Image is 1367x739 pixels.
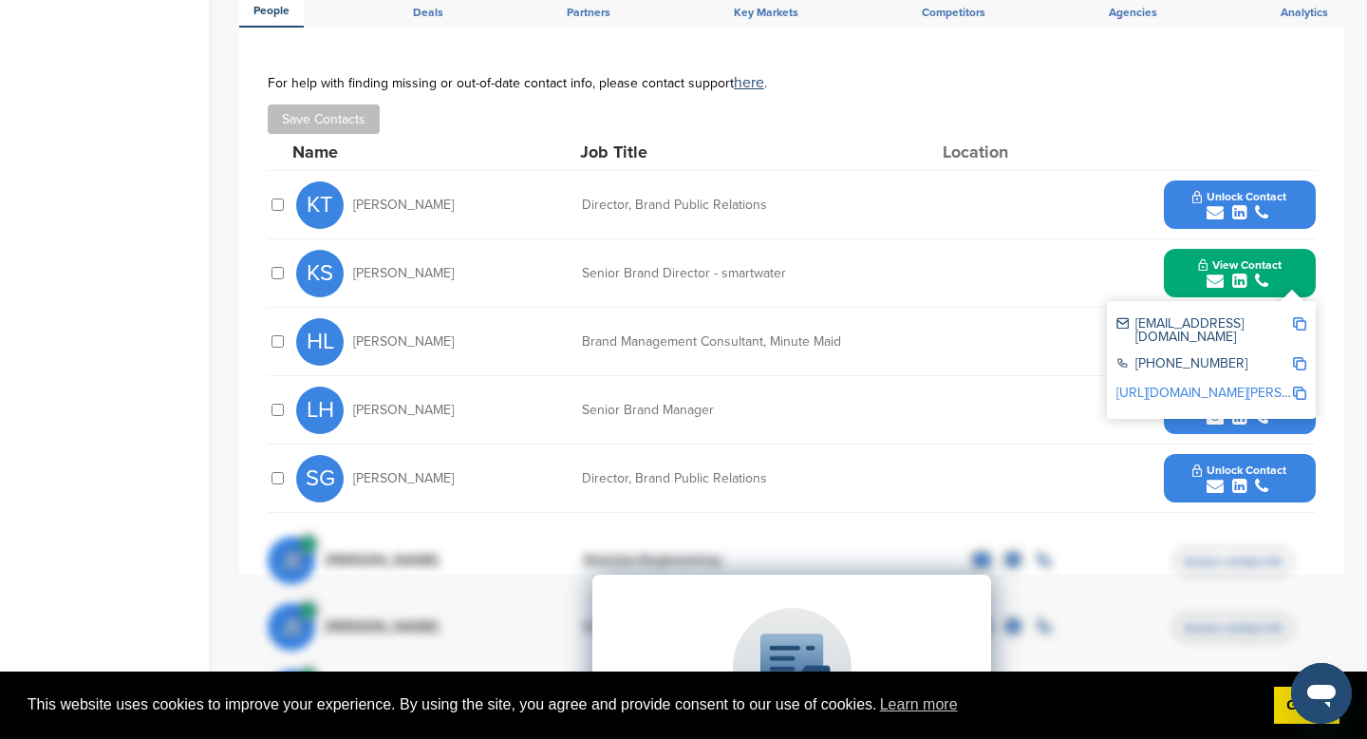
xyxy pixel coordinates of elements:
[292,143,501,161] div: Name
[1293,387,1306,400] img: Copy
[28,691,1259,719] span: This website uses cookies to improve your experience. By using the site, you agree and provide co...
[268,104,380,134] button: Save Contacts
[567,7,610,18] span: Partners
[734,73,764,92] a: here
[1109,7,1157,18] span: Agencies
[922,7,985,18] span: Competitors
[296,250,344,297] span: KS
[1170,450,1309,507] button: Unlock Contact
[1281,7,1328,18] span: Analytics
[353,404,454,417] span: [PERSON_NAME]
[413,7,443,18] span: Deals
[1170,177,1309,234] button: Unlock Contact
[1293,317,1306,331] img: Copy
[580,143,865,161] div: Job Title
[253,5,290,16] span: People
[582,267,867,280] div: Senior Brand Director - smartwater
[296,181,344,229] span: KT
[268,75,1316,90] div: For help with finding missing or out-of-date contact info, please contact support .
[582,199,867,212] div: Director, Brand Public Relations
[1192,464,1286,477] span: Unlock Contact
[582,472,867,485] div: Director, Brand Public Relations
[1274,687,1339,725] a: dismiss cookie message
[877,691,961,719] a: learn more about cookies
[1116,357,1292,373] div: [PHONE_NUMBER]
[296,318,344,366] span: HL
[1291,663,1352,724] iframe: Button to launch messaging window
[353,335,454,349] span: [PERSON_NAME]
[943,143,1085,161] div: Location
[296,387,344,434] span: LH
[1116,385,1348,401] a: [URL][DOMAIN_NAME][PERSON_NAME]
[1116,317,1292,344] div: [EMAIL_ADDRESS][DOMAIN_NAME]
[1198,258,1282,272] span: View Contact
[353,267,454,280] span: [PERSON_NAME]
[582,335,867,349] div: Brand Management Consultant, Minute Maid
[296,455,344,502] span: SG
[1175,245,1304,302] button: View Contact
[353,472,454,485] span: [PERSON_NAME]
[353,199,454,212] span: [PERSON_NAME]
[1293,357,1306,370] img: Copy
[1192,190,1286,203] span: Unlock Contact
[734,7,798,18] span: Key Markets
[582,404,867,417] div: Senior Brand Manager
